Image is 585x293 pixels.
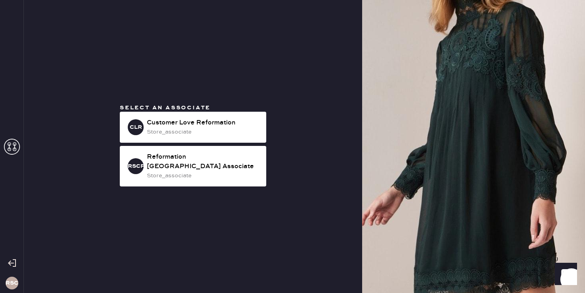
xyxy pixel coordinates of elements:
[147,128,260,136] div: store_associate
[130,124,142,130] h3: CLR
[147,171,260,180] div: store_associate
[128,163,144,169] h3: RSCPA
[547,257,581,291] iframe: Front Chat
[147,118,260,128] div: Customer Love Reformation
[147,152,260,171] div: Reformation [GEOGRAPHIC_DATA] Associate
[120,104,211,111] span: Select an associate
[6,280,18,286] h3: RSCP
